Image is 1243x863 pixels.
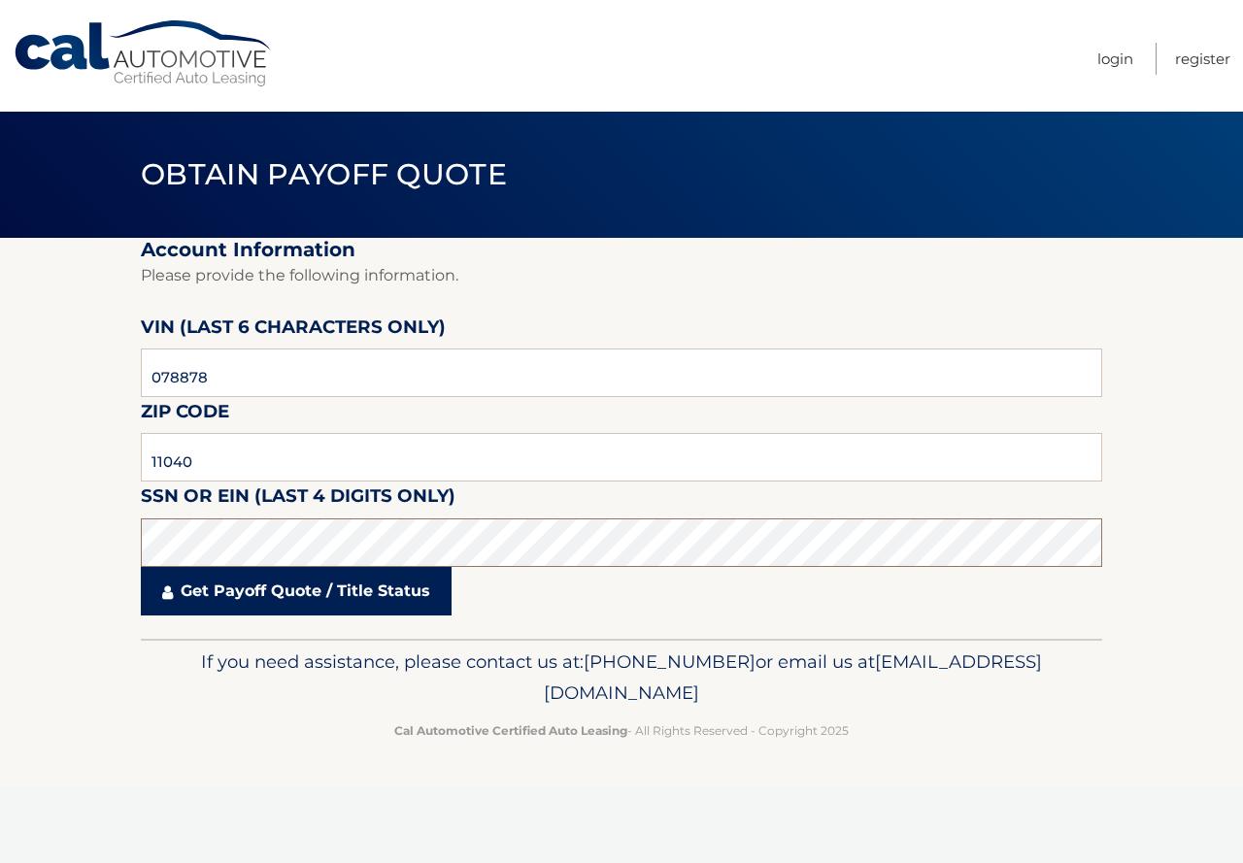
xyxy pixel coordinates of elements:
[394,723,627,738] strong: Cal Automotive Certified Auto Leasing
[141,313,446,349] label: VIN (last 6 characters only)
[584,650,756,673] span: [PHONE_NUMBER]
[1097,43,1133,75] a: Login
[153,647,1090,709] p: If you need assistance, please contact us at: or email us at
[141,567,452,615] a: Get Payoff Quote / Title Status
[13,19,275,88] a: Cal Automotive
[1175,43,1230,75] a: Register
[141,262,1102,289] p: Please provide the following information.
[141,238,1102,262] h2: Account Information
[141,156,507,192] span: Obtain Payoff Quote
[141,481,455,517] label: SSN or EIN (last 4 digits only)
[141,397,229,433] label: Zip Code
[153,720,1090,741] p: - All Rights Reserved - Copyright 2025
